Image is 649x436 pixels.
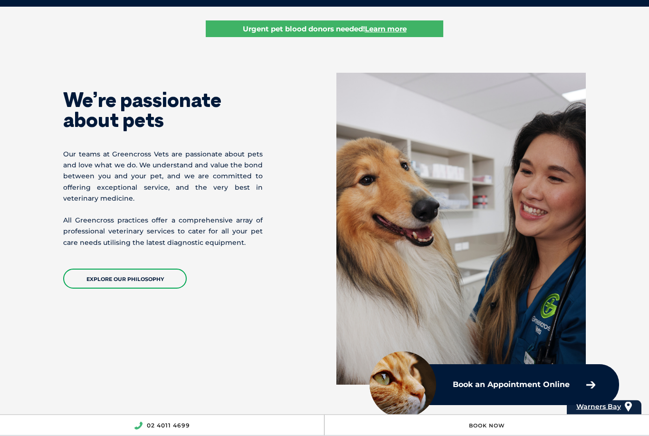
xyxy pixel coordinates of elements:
img: location_pin.svg [625,402,632,412]
a: Book an Appointment Online [448,377,600,394]
p: All Greencross practices offer a comprehensive array of professional veterinary services to cater... [63,215,263,249]
a: Book Now [469,422,505,429]
a: Warners Bay [576,400,621,413]
a: 02 4011 4699 [147,422,190,429]
a: EXPLORE OUR PHILOSOPHY [63,269,187,289]
u: Learn more [365,25,407,34]
a: Urgent pet blood donors needed!Learn more [206,21,443,38]
img: location_phone.svg [134,422,143,430]
p: Our teams at Greencross Vets are passionate about pets and love what we do. We understand and val... [63,149,263,204]
p: Book an Appointment Online [453,381,570,389]
span: Warners Bay [576,402,621,411]
h1: We’re passionate about pets [63,90,263,130]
